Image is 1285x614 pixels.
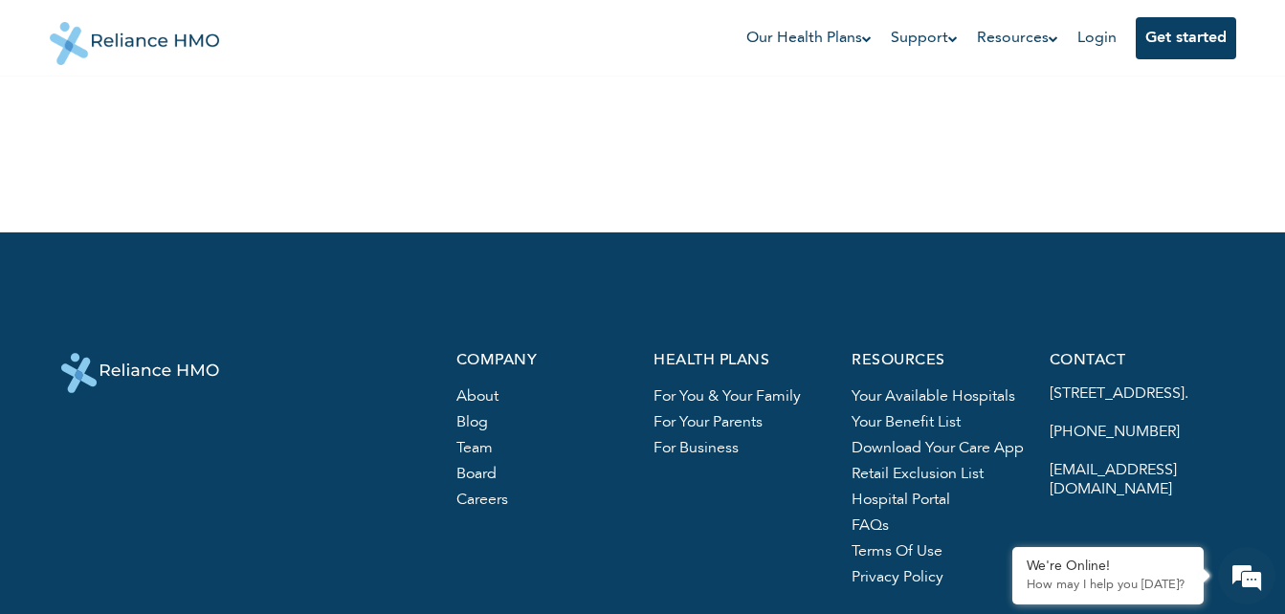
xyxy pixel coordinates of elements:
div: We're Online! [1027,559,1189,575]
a: Support [891,27,958,50]
a: For business [654,441,739,456]
a: board [456,467,497,482]
a: About [456,389,498,405]
div: FAQs [188,515,366,574]
img: Reliance HMO's Logo [50,8,220,65]
a: privacy policy [852,570,943,585]
a: For your parents [654,415,763,430]
span: We're online! [111,204,264,397]
a: team [456,441,493,456]
p: health plans [654,353,829,369]
div: Minimize live chat window [314,10,360,55]
p: contact [1050,353,1225,369]
a: careers [456,493,508,508]
a: For you & your family [654,389,801,405]
a: Your available hospitals [852,389,1015,405]
a: Your benefit list [852,415,961,430]
textarea: Type your message and hit 'Enter' [10,448,365,515]
a: blog [456,415,488,430]
a: Retail exclusion list [852,467,984,482]
a: Resources [977,27,1058,50]
a: [PHONE_NUMBER] [1050,425,1180,440]
p: company [456,353,631,369]
a: hospital portal [852,493,950,508]
img: d_794563401_company_1708531726252_794563401 [35,96,78,143]
a: terms of use [852,544,942,559]
a: Login [1077,31,1117,46]
p: resources [852,353,1027,369]
a: FAQs [852,518,889,534]
a: [EMAIL_ADDRESS][DOMAIN_NAME] [1050,463,1177,497]
img: logo-white.svg [61,353,219,393]
button: Get started [1136,17,1236,59]
a: [STREET_ADDRESS]. [1050,386,1188,402]
a: Download your care app [852,441,1024,456]
p: How may I help you today? [1027,578,1189,593]
div: Chat with us now [100,107,321,132]
a: Our Health Plans [746,27,872,50]
span: Conversation [10,548,188,561]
